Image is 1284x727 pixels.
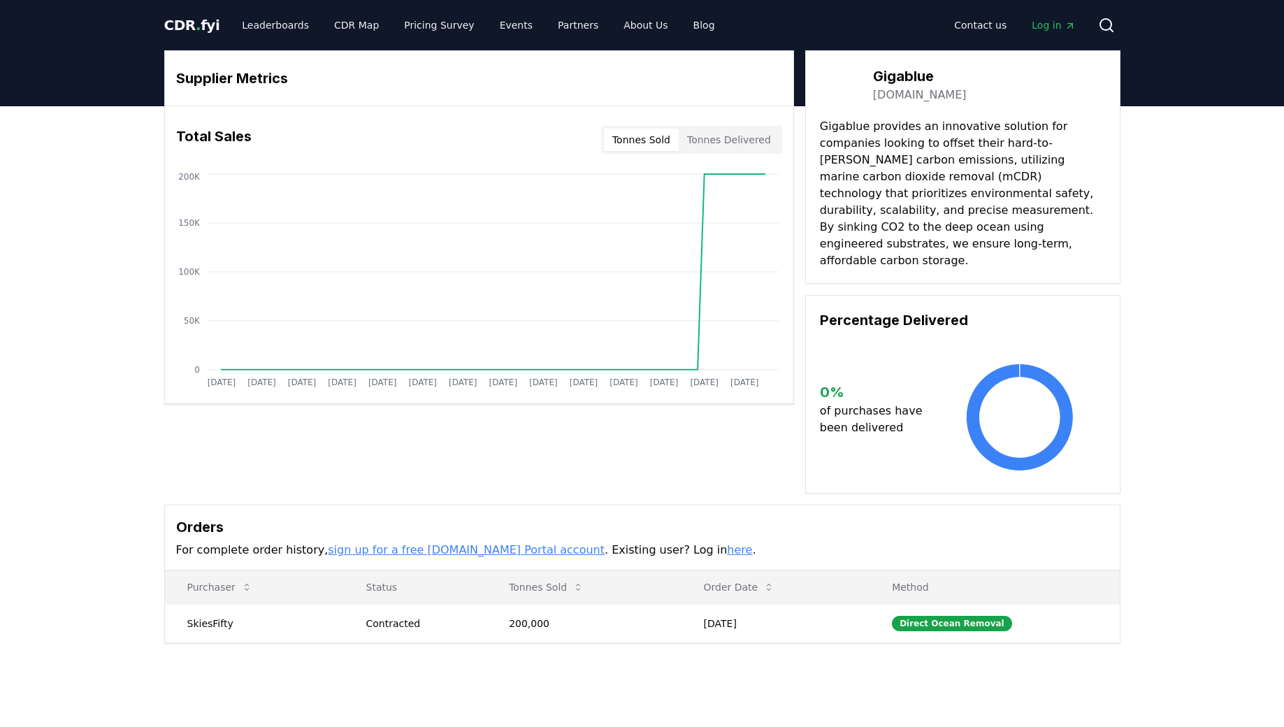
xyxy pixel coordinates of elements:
button: Tonnes Sold [498,573,595,601]
tspan: [DATE] [247,377,276,387]
tspan: [DATE] [650,377,679,387]
p: Gigablue provides an innovative solution for companies looking to offset their hard-to-[PERSON_NA... [820,118,1106,269]
tspan: 100K [178,267,201,277]
tspan: 150K [178,218,201,228]
a: CDR.fyi [164,15,220,35]
h3: Percentage Delivered [820,310,1106,331]
tspan: [DATE] [287,377,316,387]
tspan: [DATE] [408,377,437,387]
nav: Main [943,13,1086,38]
button: Purchaser [176,573,264,601]
tspan: [DATE] [328,377,356,387]
p: of purchases have been delivered [820,403,934,436]
a: CDR Map [323,13,390,38]
span: CDR fyi [164,17,220,34]
p: Status [355,580,476,594]
a: here [727,543,752,556]
h3: 0 % [820,382,934,403]
p: For complete order history, . Existing user? Log in . [176,542,1109,559]
button: Tonnes Delivered [679,129,779,151]
a: Events [489,13,544,38]
tspan: 50K [183,316,200,326]
tspan: 0 [194,365,200,375]
h3: Supplier Metrics [176,68,782,89]
h3: Gigablue [873,66,967,87]
td: 200,000 [486,604,681,642]
div: Direct Ocean Removal [892,616,1012,631]
div: Contracted [366,617,476,631]
td: [DATE] [681,604,870,642]
a: [DOMAIN_NAME] [873,87,967,103]
h3: Orders [176,517,1109,538]
tspan: [DATE] [690,377,719,387]
tspan: [DATE] [489,377,517,387]
span: Log in [1032,18,1075,32]
tspan: [DATE] [730,377,759,387]
a: Leaderboards [231,13,320,38]
span: . [196,17,201,34]
td: SkiesFifty [165,604,344,642]
a: Blog [682,13,726,38]
tspan: [DATE] [368,377,397,387]
button: Tonnes Sold [604,129,679,151]
tspan: [DATE] [609,377,638,387]
button: Order Date [693,573,786,601]
tspan: 200K [178,172,201,182]
a: sign up for a free [DOMAIN_NAME] Portal account [328,543,605,556]
a: Contact us [943,13,1018,38]
p: Method [881,580,1108,594]
a: Pricing Survey [393,13,485,38]
nav: Main [231,13,726,38]
tspan: [DATE] [207,377,236,387]
a: Log in [1020,13,1086,38]
tspan: [DATE] [449,377,477,387]
tspan: [DATE] [569,377,598,387]
tspan: [DATE] [529,377,558,387]
a: Partners [547,13,609,38]
img: Gigablue-logo [820,65,859,104]
h3: Total Sales [176,126,252,154]
a: About Us [612,13,679,38]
